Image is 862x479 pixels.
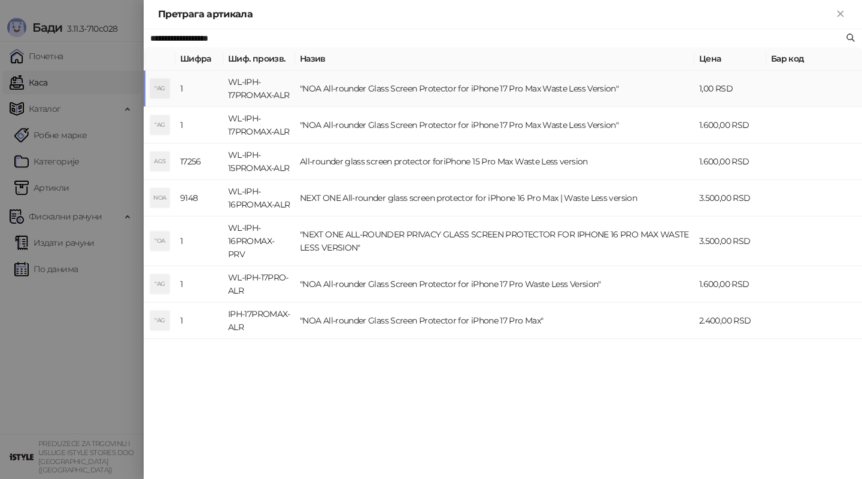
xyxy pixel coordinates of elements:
[223,71,295,107] td: WL-IPH-17PROMAX-ALR
[694,303,766,339] td: 2.400,00 RSD
[175,47,223,71] th: Шифра
[175,180,223,216] td: 9148
[223,266,295,303] td: WL-IPH-17PRO-ALR
[223,216,295,266] td: WL-IPH-16PROMAX-PRV
[295,266,694,303] td: "NOA All-rounder Glass Screen Protector for iPhone 17 Pro Waste Less Version"
[694,180,766,216] td: 3.500,00 RSD
[295,180,694,216] td: NEXT ONE All-rounder glass screen protector for iPhone 16 Pro Max | Waste Less version
[694,107,766,144] td: 1.600,00 RSD
[175,266,223,303] td: 1
[150,311,169,330] div: "AG
[295,71,694,107] td: "NOA All-rounder Glass Screen Protector for iPhone 17 Pro Max Waste Less Version"
[150,188,169,208] div: NOA
[295,47,694,71] th: Назив
[833,7,848,22] button: Close
[694,71,766,107] td: 1,00 RSD
[175,71,223,107] td: 1
[295,216,694,266] td: "NEXT ONE ALL-ROUNDER PRIVACY GLASS SCREEN PROTECTOR FOR IPHONE 16 PRO MAX WASTE LESS VERSION"
[694,216,766,266] td: 3.500,00 RSD
[295,303,694,339] td: "NOA All-rounder Glass Screen Protector for iPhone 17 Pro Max"
[223,107,295,144] td: WL-IPH-17PROMAX-ALR
[175,303,223,339] td: 1
[175,144,223,180] td: 17256
[295,144,694,180] td: All-rounder glass screen protector foriPhone 15 Pro Max Waste Less version
[295,107,694,144] td: "NOA All-rounder Glass Screen Protector for iPhone 17 Pro Max Waste Less Version"
[158,7,833,22] div: Претрага артикала
[175,216,223,266] td: 1
[150,115,169,135] div: "AG
[223,303,295,339] td: IPH-17PROMAX-ALR
[694,47,766,71] th: Цена
[223,180,295,216] td: WL-IPH-16PROMAX-ALR
[150,79,169,98] div: "AG
[694,144,766,180] td: 1.600,00 RSD
[223,47,295,71] th: Шиф. произв.
[694,266,766,303] td: 1.600,00 RSD
[150,231,169,251] div: "OA
[150,274,169,294] div: "AG
[175,107,223,144] td: 1
[766,47,862,71] th: Бар код
[150,152,169,171] div: AGS
[223,144,295,180] td: WL-IPH-15PROMAX-ALR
